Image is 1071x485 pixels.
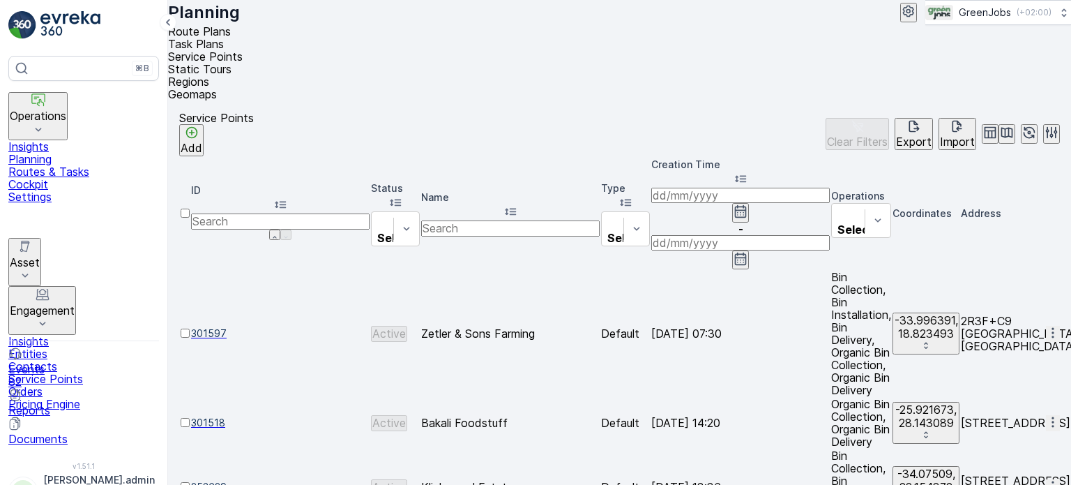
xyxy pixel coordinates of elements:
input: Search [191,214,370,229]
button: Active [371,415,407,431]
a: 301518 [191,416,370,430]
p: Default [601,327,650,340]
a: Events82 [8,350,159,388]
p: Reports [8,404,159,417]
p: ( +02:00 ) [1017,7,1051,18]
input: dd/mm/yyyy [651,235,830,251]
p: Select [377,232,413,244]
p: Bakali Foodstuff [421,417,600,429]
a: Insights [8,335,159,348]
p: Active [372,327,406,340]
a: Reports [8,391,159,417]
td: [DATE] 14:20 [651,398,830,448]
button: -25.921673, 28.143089 [892,402,959,444]
button: Operations [8,92,68,140]
p: -33.996391, 18.823493 [894,314,958,340]
td: [DATE] 07:30 [651,271,830,396]
p: Type [601,181,650,195]
a: Routes & Tasks [8,165,159,178]
a: Insights [8,140,159,153]
p: Operations [10,110,66,122]
p: 82 [8,375,159,388]
span: Task Plans [168,37,224,51]
span: Static Tours [168,62,231,76]
p: ID [191,184,370,197]
p: GreenJobs [959,6,1011,20]
a: Documents [8,419,159,445]
p: Clear Filters [827,135,888,148]
p: Name [421,191,600,204]
p: Asset [10,256,40,269]
span: v 1.51.1 [8,462,159,470]
p: Zetler & Sons Farming [421,327,600,340]
button: Clear Filters [826,118,889,150]
a: Planning [8,153,159,165]
a: 301597 [191,327,370,341]
p: Creation Time [651,158,830,172]
a: Cockpit [8,178,159,191]
button: Active [371,326,407,341]
p: Add [181,142,202,154]
a: Settings [8,191,159,203]
p: Engagement [10,304,75,317]
p: -25.921673, 28.143089 [894,403,958,429]
p: Coordinates [892,207,959,221]
p: Operations [831,189,891,203]
p: Events [8,363,159,375]
span: Service Points [168,50,243,64]
button: -33.996391, 18.823493 [892,313,959,355]
span: Route Plans [168,24,231,38]
button: Import [939,118,976,150]
p: ⌘B [135,63,149,74]
p: Select [837,223,874,236]
input: Search [421,221,600,236]
span: Geomaps [168,87,217,101]
img: logo [8,11,36,39]
span: Regions [168,75,209,89]
p: Export [896,135,932,148]
img: logo_light-DOdMpM7g.png [40,11,100,39]
img: Green_Jobs_Logo.png [925,5,953,20]
p: Import [940,135,975,148]
p: Organic Bin Collection, Organic Bin Delivery [831,398,891,448]
p: Select [607,232,644,244]
p: Documents [8,433,159,445]
p: Status [371,181,420,195]
button: Add [179,124,204,156]
p: Bin Collection, Bin Installation, Bin Delivery, Organic Bin Collection, Organic Bin Delivery [831,271,891,396]
button: Engagement [8,286,76,334]
button: Export [895,118,933,150]
p: Planning [168,1,240,24]
p: Default [601,417,650,429]
input: dd/mm/yyyy [651,188,830,203]
p: Service Points [179,112,254,124]
p: - [651,223,830,235]
button: Asset [8,238,41,286]
p: Active [372,417,406,429]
